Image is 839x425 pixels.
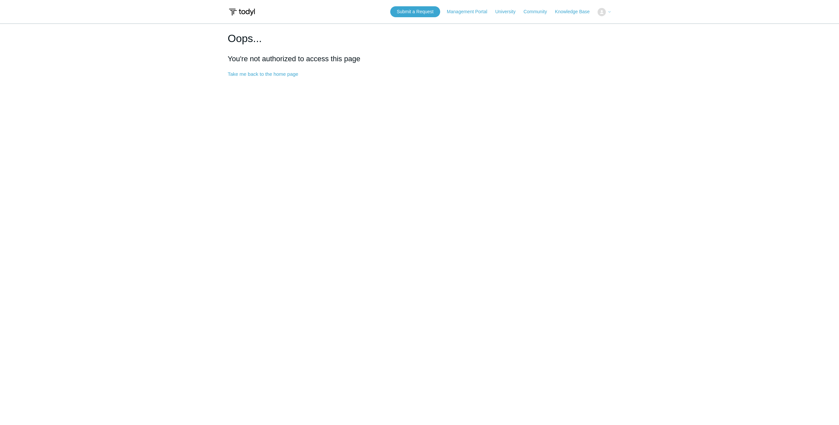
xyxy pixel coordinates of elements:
img: Todyl Support Center Help Center home page [228,6,256,18]
a: Management Portal [447,8,494,15]
a: Community [524,8,554,15]
h1: Oops... [228,30,611,46]
a: Submit a Request [390,6,440,17]
h2: You're not authorized to access this page [228,53,611,64]
a: Take me back to the home page [228,71,298,77]
a: University [495,8,522,15]
a: Knowledge Base [555,8,596,15]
